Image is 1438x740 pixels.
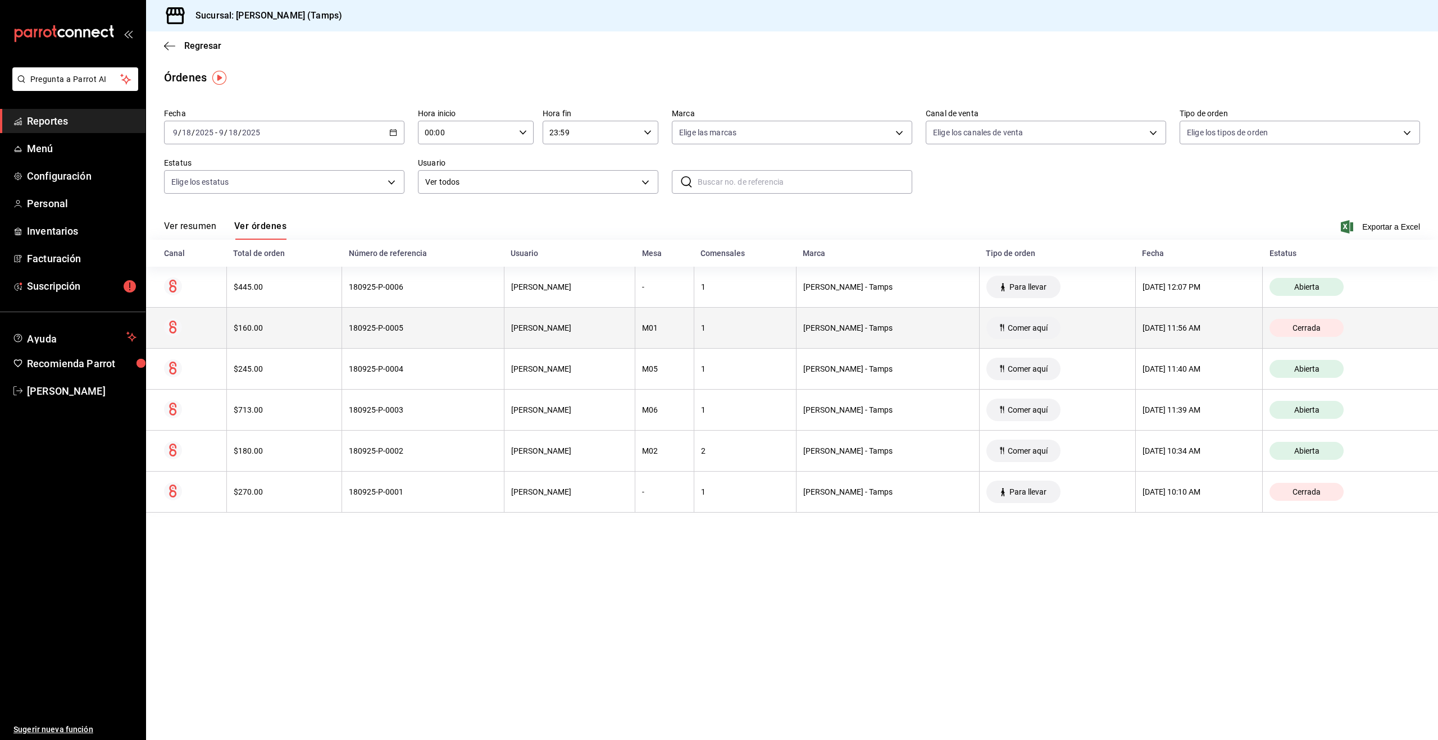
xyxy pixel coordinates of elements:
span: / [224,128,227,137]
span: Reportes [27,113,136,129]
div: [PERSON_NAME] - Tamps [803,446,972,455]
span: - [215,128,217,137]
span: Personal [27,196,136,211]
div: [DATE] 10:34 AM [1143,446,1256,455]
span: Elige los canales de venta [933,127,1023,138]
div: $160.00 [234,323,335,332]
div: Fecha [1142,249,1256,258]
div: Estatus [1269,249,1420,258]
div: Marca [803,249,972,258]
div: Mesa [642,249,687,258]
label: Marca [672,109,912,117]
div: navigation tabs [164,221,286,240]
div: $270.00 [234,487,335,496]
div: [PERSON_NAME] [511,323,629,332]
span: Ver todos [425,176,638,188]
div: [PERSON_NAME] [511,446,629,455]
label: Estatus [164,159,404,167]
label: Fecha [164,109,404,117]
span: Comer aquí [1003,364,1052,373]
input: Buscar no. de referencia [698,171,912,193]
div: 1 [701,282,789,291]
div: 2 [701,446,789,455]
span: Pregunta a Parrot AI [30,74,121,85]
div: 180925-P-0003 [349,405,497,414]
span: Facturación [27,251,136,266]
div: [DATE] 11:40 AM [1143,364,1256,373]
button: Exportar a Excel [1343,220,1420,234]
div: [DATE] 11:56 AM [1143,323,1256,332]
div: [PERSON_NAME] - Tamps [803,364,972,373]
input: -- [228,128,238,137]
div: $445.00 [234,282,335,291]
div: $245.00 [234,364,335,373]
div: - [642,487,686,496]
div: Total de orden [233,249,335,258]
div: M01 [642,323,686,332]
span: Comer aquí [1003,405,1052,414]
div: - [642,282,686,291]
div: 180925-P-0001 [349,487,497,496]
div: [PERSON_NAME] - Tamps [803,282,972,291]
div: $180.00 [234,446,335,455]
span: Regresar [184,40,221,51]
span: Cerrada [1288,487,1325,496]
input: -- [219,128,224,137]
span: Recomienda Parrot [27,356,136,371]
div: [PERSON_NAME] - Tamps [803,405,972,414]
span: Cerrada [1288,323,1325,332]
div: [PERSON_NAME] [511,405,629,414]
span: Elige las marcas [679,127,736,138]
div: [DATE] 10:10 AM [1143,487,1256,496]
span: Configuración [27,168,136,184]
button: Pregunta a Parrot AI [12,67,138,91]
label: Canal de venta [926,109,1166,117]
span: Para llevar [1005,487,1051,496]
span: Sugerir nueva función [13,724,136,736]
button: Ver resumen [164,221,216,240]
label: Usuario [418,159,658,167]
span: Comer aquí [1003,446,1052,455]
span: Para llevar [1005,282,1051,291]
span: Abierta [1290,446,1324,455]
span: Abierta [1290,364,1324,373]
div: Comensales [700,249,789,258]
div: Usuario [511,249,629,258]
input: -- [181,128,192,137]
span: / [238,128,242,137]
div: [PERSON_NAME] [511,364,629,373]
span: Menú [27,141,136,156]
label: Hora fin [543,109,658,117]
span: Abierta [1290,405,1324,414]
div: Órdenes [164,69,207,86]
button: Ver órdenes [234,221,286,240]
div: Número de referencia [349,249,497,258]
span: / [192,128,195,137]
img: Tooltip marker [212,71,226,85]
div: [DATE] 12:07 PM [1143,282,1256,291]
div: [DATE] 11:39 AM [1143,405,1256,414]
span: Ayuda [27,330,122,344]
div: 1 [701,487,789,496]
div: Canal [164,249,220,258]
div: Tipo de orden [986,249,1128,258]
span: Comer aquí [1003,323,1052,332]
div: M02 [642,446,686,455]
div: $713.00 [234,405,335,414]
span: Abierta [1290,282,1324,291]
div: 1 [701,364,789,373]
input: -- [172,128,178,137]
label: Hora inicio [418,109,534,117]
div: 180925-P-0004 [349,364,497,373]
span: Elige los tipos de orden [1187,127,1268,138]
span: Suscripción [27,278,136,294]
button: Regresar [164,40,221,51]
div: 180925-P-0005 [349,323,497,332]
div: 180925-P-0002 [349,446,497,455]
div: [PERSON_NAME] [511,282,629,291]
div: [PERSON_NAME] - Tamps [803,487,972,496]
a: Pregunta a Parrot AI [8,81,138,93]
span: [PERSON_NAME] [27,383,136,399]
